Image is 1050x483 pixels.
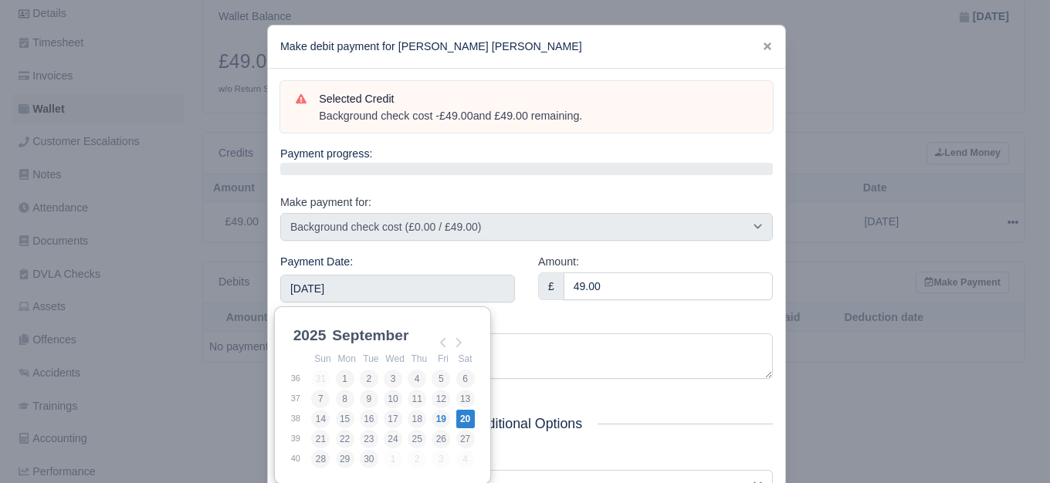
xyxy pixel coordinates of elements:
td: 39 [290,429,311,449]
button: 13 [456,390,475,408]
button: 28 [311,450,330,468]
abbr: Thursday [411,353,427,364]
button: Next Month [449,333,468,352]
button: 2 [360,370,378,388]
button: 12 [432,390,450,408]
button: 4 [408,370,426,388]
input: Use the arrow keys to pick a date [280,275,515,302]
button: 23 [360,430,378,448]
button: 16 [360,410,378,428]
button: 19 [432,410,450,428]
iframe: Chat Widget [973,409,1050,483]
button: Previous Month [434,333,452,352]
button: 3 [384,370,402,388]
button: 17 [384,410,402,428]
button: 25 [408,430,426,448]
td: 37 [290,389,311,409]
button: 20 [456,410,475,428]
div: 2025 [290,324,330,347]
button: 22 [336,430,354,448]
button: 11 [408,390,426,408]
button: 1 [336,370,354,388]
button: 6 [456,370,475,388]
div: September [329,324,412,347]
button: 10 [384,390,402,408]
abbr: Friday [438,353,449,364]
div: £ [538,272,564,300]
label: Make payment for: [280,194,371,211]
button: 5 [432,370,450,388]
h6: Selected Credit [319,93,757,106]
label: Amount: [538,253,579,271]
td: 36 [290,369,311,389]
button: 18 [408,410,426,428]
button: 27 [456,430,475,448]
button: 21 [311,430,330,448]
abbr: Saturday [459,353,472,364]
div: Make debit payment for [PERSON_NAME] [PERSON_NAME] [268,25,785,69]
button: 8 [336,390,354,408]
abbr: Sunday [314,353,330,364]
td: 40 [290,449,311,469]
button: 24 [384,430,402,448]
input: 0.00 [564,272,773,300]
label: Payment Date: [280,253,353,271]
strong: £49.00 [439,110,473,122]
button: 7 [311,390,330,408]
abbr: Tuesday [363,353,378,364]
button: 26 [432,430,450,448]
td: 38 [290,409,311,429]
button: 30 [360,450,378,468]
h5: Additional Options [280,416,773,432]
button: 14 [311,410,330,428]
button: 9 [360,390,378,408]
div: Payment progress: [280,145,773,175]
button: 15 [336,410,354,428]
button: 29 [336,450,354,468]
abbr: Monday [338,353,356,364]
abbr: Wednesday [385,353,404,364]
div: Background check cost - and £49.00 remaining. [319,109,757,124]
